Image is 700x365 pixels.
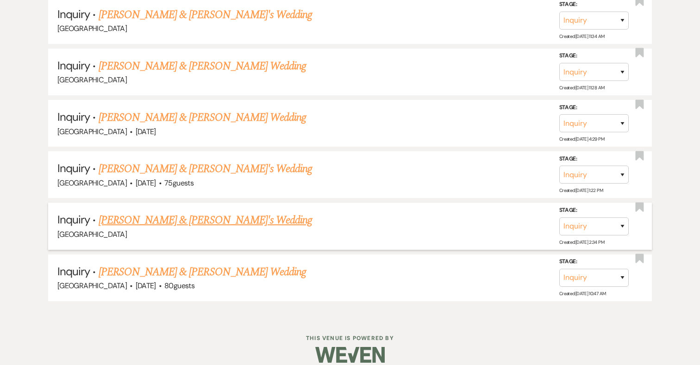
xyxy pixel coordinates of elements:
[559,103,629,113] label: Stage:
[99,58,306,74] a: [PERSON_NAME] & [PERSON_NAME] Wedding
[164,281,194,291] span: 80 guests
[57,178,127,188] span: [GEOGRAPHIC_DATA]
[559,205,629,216] label: Stage:
[559,136,604,142] span: Created: [DATE] 4:29 PM
[559,291,606,297] span: Created: [DATE] 10:47 AM
[559,85,604,91] span: Created: [DATE] 11:28 AM
[57,7,90,21] span: Inquiry
[57,212,90,227] span: Inquiry
[57,127,127,136] span: [GEOGRAPHIC_DATA]
[559,154,629,164] label: Stage:
[136,281,156,291] span: [DATE]
[57,110,90,124] span: Inquiry
[559,257,629,267] label: Stage:
[57,75,127,85] span: [GEOGRAPHIC_DATA]
[559,187,603,193] span: Created: [DATE] 1:22 PM
[559,51,629,61] label: Stage:
[99,212,312,229] a: [PERSON_NAME] & [PERSON_NAME]'s Wedding
[57,24,127,33] span: [GEOGRAPHIC_DATA]
[559,33,604,39] span: Created: [DATE] 11:34 AM
[136,127,156,136] span: [DATE]
[99,6,312,23] a: [PERSON_NAME] & [PERSON_NAME]'s Wedding
[559,239,604,245] span: Created: [DATE] 2:34 PM
[57,229,127,239] span: [GEOGRAPHIC_DATA]
[57,281,127,291] span: [GEOGRAPHIC_DATA]
[57,58,90,73] span: Inquiry
[99,264,306,280] a: [PERSON_NAME] & [PERSON_NAME] Wedding
[57,264,90,278] span: Inquiry
[99,109,306,126] a: [PERSON_NAME] & [PERSON_NAME] Wedding
[164,178,194,188] span: 75 guests
[136,178,156,188] span: [DATE]
[57,161,90,175] span: Inquiry
[99,161,312,177] a: [PERSON_NAME] & [PERSON_NAME]'s Wedding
